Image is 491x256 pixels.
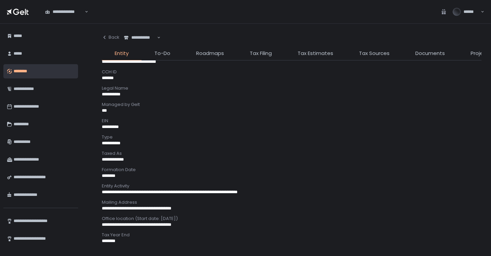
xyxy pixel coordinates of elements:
div: Office location (Start date: [DATE]) [102,216,481,222]
span: Tax Sources [359,50,390,57]
div: EIN [102,118,481,124]
div: Accounting Method [102,248,481,254]
div: Legal Name [102,85,481,91]
div: Type [102,134,481,140]
span: Entity [115,50,129,57]
div: Mailing Address [102,199,481,205]
div: Taxed As [102,150,481,157]
span: Documents [415,50,445,57]
span: Tax Filing [250,50,272,57]
div: Formation Date [102,167,481,173]
span: To-Do [154,50,170,57]
button: Back [102,31,119,44]
div: Search for option [41,5,88,19]
div: Tax Year End [102,232,481,238]
div: Back [102,34,119,40]
span: Tax Estimates [298,50,333,57]
div: Managed by Gelt [102,102,481,108]
div: Entity Activity [102,183,481,189]
div: CCH ID [102,69,481,75]
div: Search for option [119,31,160,45]
span: Roadmaps [196,50,224,57]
